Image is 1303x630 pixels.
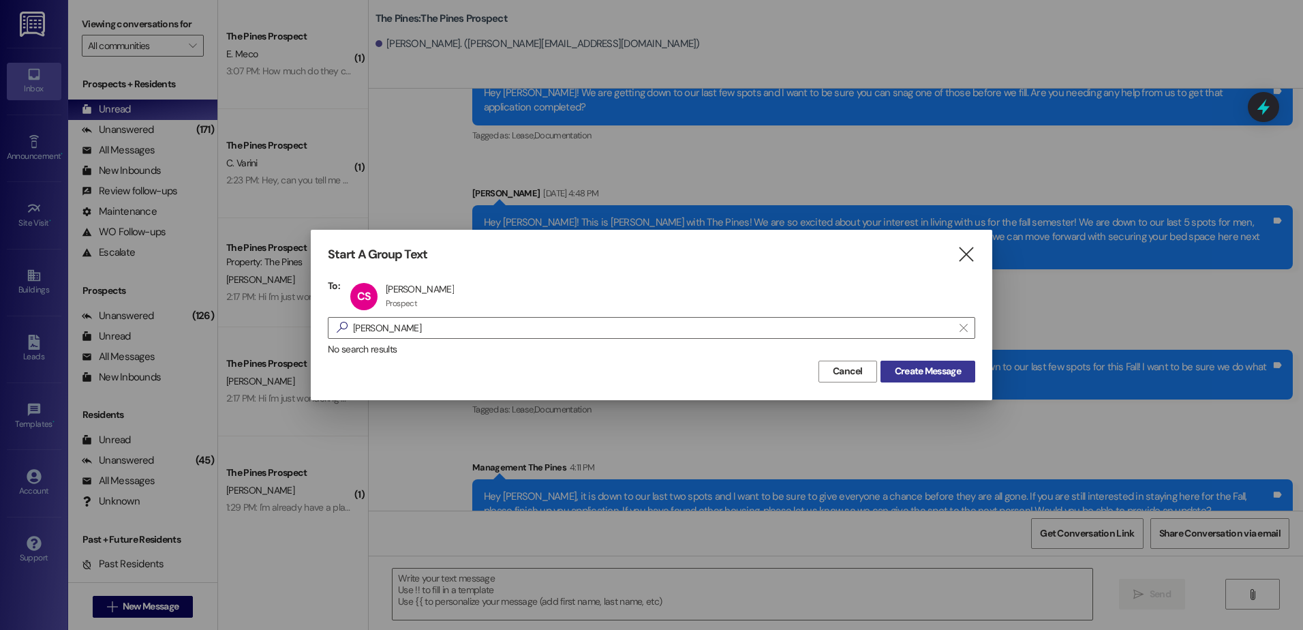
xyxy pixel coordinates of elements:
[895,364,961,378] span: Create Message
[818,361,877,382] button: Cancel
[328,247,427,262] h3: Start A Group Text
[960,322,967,333] i: 
[386,283,454,295] div: [PERSON_NAME]
[328,342,975,357] div: No search results
[880,361,975,382] button: Create Message
[353,318,953,337] input: Search for any contact or apartment
[357,289,371,303] span: CS
[328,280,340,292] h3: To:
[331,320,353,335] i: 
[953,318,975,338] button: Clear text
[386,298,417,309] div: Prospect
[957,247,975,262] i: 
[833,364,863,378] span: Cancel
